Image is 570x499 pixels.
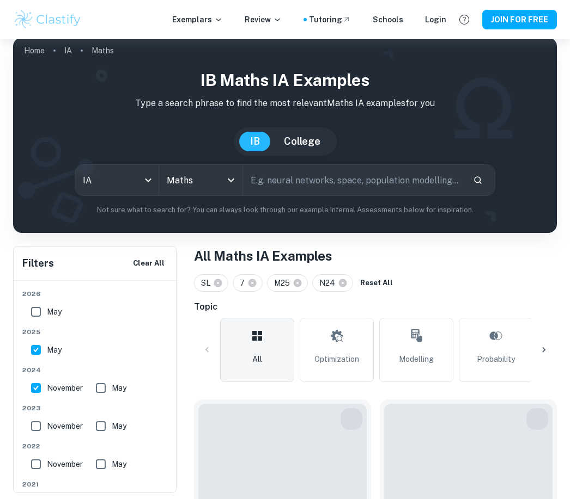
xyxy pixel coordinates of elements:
span: 7 [240,277,250,289]
h6: Topic [194,300,557,313]
span: 2026 [22,289,168,299]
span: 2021 [22,479,168,489]
span: 2025 [22,327,168,337]
span: November [47,458,83,470]
div: M25 [267,274,308,292]
span: May [112,420,126,432]
button: Search [469,171,487,189]
p: Not sure what to search for? You can always look through our example Internal Assessments below f... [22,205,548,215]
h6: Filters [22,256,54,271]
div: 7 [233,274,263,292]
button: Help and Feedback [455,10,474,29]
span: M25 [274,277,295,289]
button: Clear All [130,255,167,272]
span: May [47,344,62,356]
p: Maths [92,45,114,57]
a: Schools [373,14,403,26]
span: November [47,420,83,432]
span: Modelling [399,353,434,365]
img: Clastify logo [13,9,82,30]
button: JOIN FOR FREE [482,10,557,29]
span: Optimization [314,353,359,365]
p: Review [245,14,282,26]
span: 2022 [22,441,168,451]
button: Open [223,173,239,188]
span: 2024 [22,365,168,375]
h1: All Maths IA Examples [194,246,557,266]
span: All [252,353,262,365]
h1: IB Maths IA examples [22,68,548,93]
p: Exemplars [172,14,223,26]
button: College [273,132,331,151]
span: November [47,382,83,394]
span: May [47,306,62,318]
div: SL [194,274,228,292]
span: 2023 [22,403,168,413]
span: May [112,382,126,394]
a: Tutoring [309,14,351,26]
a: IA [64,43,72,58]
span: SL [201,277,215,289]
span: N24 [319,277,340,289]
input: E.g. neural networks, space, population modelling... [243,165,464,195]
span: Probability [477,353,515,365]
a: Login [425,14,446,26]
span: May [112,458,126,470]
button: Reset All [357,275,396,291]
div: N24 [312,274,353,292]
div: IA [75,165,159,195]
button: IB [239,132,271,151]
a: Home [24,43,45,58]
p: Type a search phrase to find the most relevant Maths IA examples for you [22,97,548,110]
